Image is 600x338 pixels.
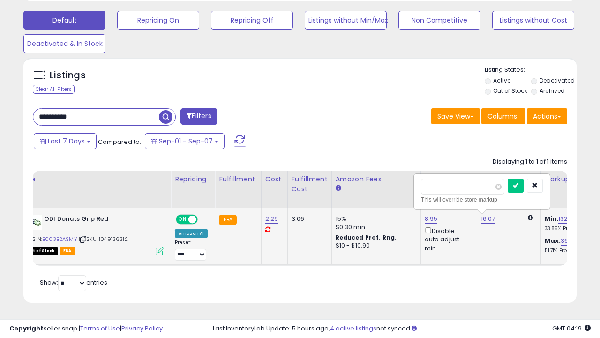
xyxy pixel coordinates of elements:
[492,11,574,30] button: Listings without Cost
[42,235,77,243] a: B003B2ASMY
[9,324,44,333] strong: Copyright
[545,236,561,245] b: Max:
[79,235,128,243] span: | SKU: 1049136312
[493,158,567,166] div: Displaying 1 to 1 of 1 items
[211,11,293,30] button: Repricing Off
[50,69,86,82] h5: Listings
[481,214,495,224] a: 16.07
[398,11,480,30] button: Non Competitive
[98,137,141,146] span: Compared to:
[330,324,376,333] a: 4 active listings
[175,240,208,261] div: Preset:
[175,229,208,238] div: Amazon AI
[425,225,470,253] div: Disable auto adjust min
[493,76,510,84] label: Active
[60,247,75,255] span: FBA
[219,174,257,184] div: Fulfillment
[9,324,163,333] div: seller snap | |
[336,215,413,223] div: 15%
[305,11,387,30] button: Listings without Min/Max
[485,66,577,75] p: Listing States:
[175,174,211,184] div: Repricing
[121,324,163,333] a: Privacy Policy
[177,216,188,224] span: ON
[292,174,328,194] div: Fulfillment Cost
[421,195,543,204] div: This will override store markup
[213,324,591,333] div: Last InventoryLab Update: 5 hours ago, not synced.
[80,324,120,333] a: Terms of Use
[487,112,517,121] span: Columns
[265,214,278,224] a: 2.29
[558,214,575,224] a: 132.31
[336,242,413,250] div: $10 - $10.90
[336,233,397,241] b: Reduced Prof. Rng.
[196,216,211,224] span: OFF
[265,174,284,184] div: Cost
[336,223,413,232] div: $0.30 min
[527,108,567,124] button: Actions
[425,214,438,224] a: 8.95
[117,11,199,30] button: Repricing On
[180,108,217,125] button: Filters
[48,136,85,146] span: Last 7 Days
[219,215,236,225] small: FBA
[540,87,565,95] label: Archived
[336,184,341,193] small: Amazon Fees.
[552,324,591,333] span: 2025-09-16 04:19 GMT
[44,215,158,226] b: ODI Donuts Grip Red
[145,133,225,149] button: Sep-01 - Sep-07
[336,174,417,184] div: Amazon Fees
[21,174,167,184] div: Title
[545,214,559,223] b: Min:
[159,136,213,146] span: Sep-01 - Sep-07
[40,278,107,287] span: Show: entries
[292,215,324,223] div: 3.06
[540,76,575,84] label: Deactivated
[34,133,97,149] button: Last 7 Days
[23,247,58,255] span: All listings that are currently out of stock and unavailable for purchase on Amazon
[431,108,480,124] button: Save View
[23,215,164,254] div: ASIN:
[481,108,525,124] button: Columns
[23,11,105,30] button: Default
[561,236,581,246] a: 362.88
[493,87,527,95] label: Out of Stock
[33,85,75,94] div: Clear All Filters
[23,34,105,53] button: Deactivated & In Stock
